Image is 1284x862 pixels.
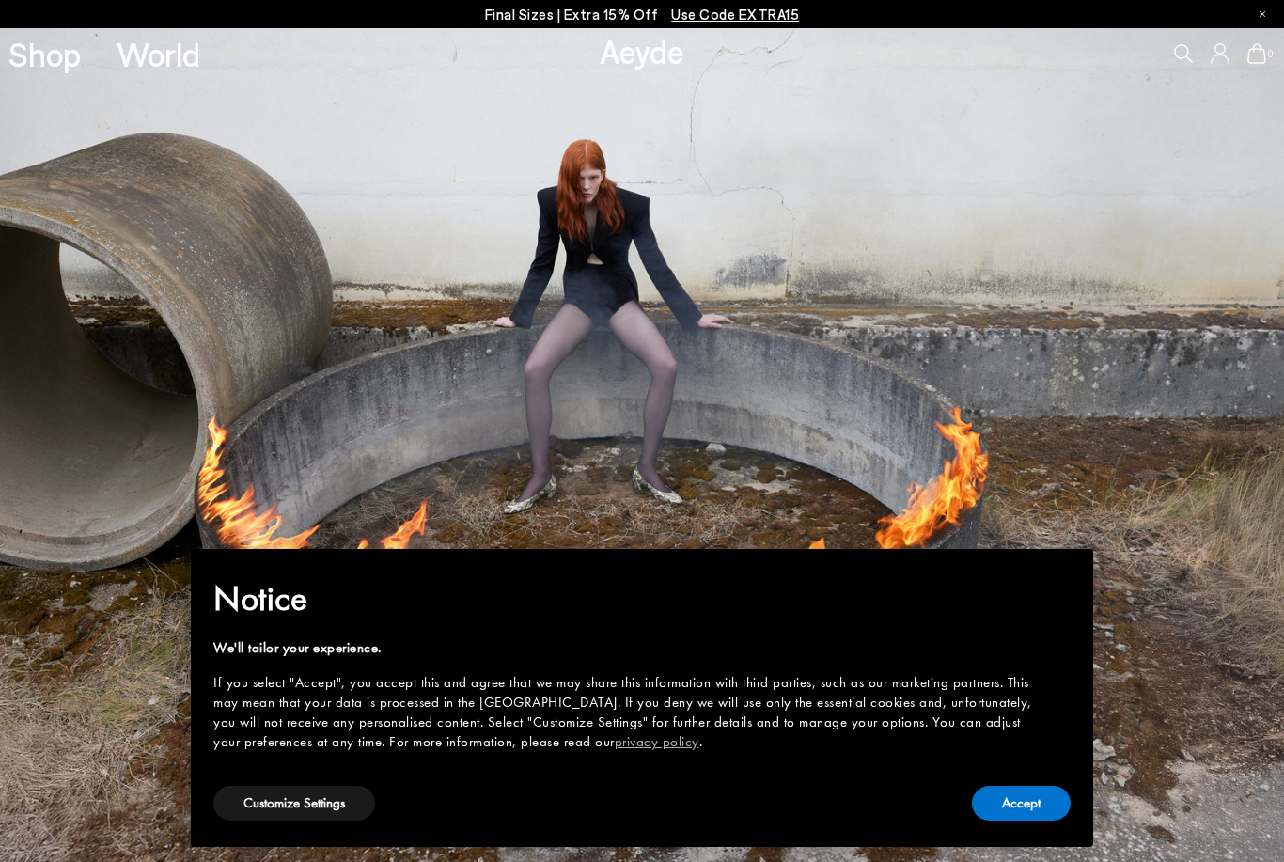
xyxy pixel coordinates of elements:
[213,574,1041,623] h2: Notice
[1041,555,1086,600] button: Close this notice
[1057,562,1070,591] span: ×
[213,673,1041,752] div: If you select "Accept", you accept this and agree that we may share this information with third p...
[615,732,699,751] a: privacy policy
[213,786,375,821] button: Customize Settings
[972,786,1071,821] button: Accept
[213,638,1041,658] div: We'll tailor your experience.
